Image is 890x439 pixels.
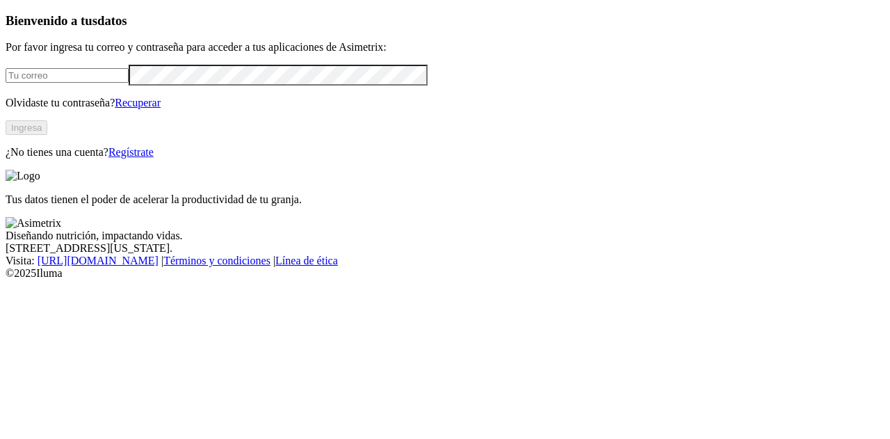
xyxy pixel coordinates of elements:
[163,255,270,266] a: Términos y condiciones
[6,120,47,135] button: Ingresa
[6,255,884,267] div: Visita : | |
[6,146,884,159] p: ¿No tienes una cuenta?
[6,193,884,206] p: Tus datos tienen el poder de acelerar la productividad de tu granja.
[97,13,127,28] span: datos
[6,170,40,182] img: Logo
[6,242,884,255] div: [STREET_ADDRESS][US_STATE].
[38,255,159,266] a: [URL][DOMAIN_NAME]
[108,146,154,158] a: Regístrate
[6,217,61,230] img: Asimetrix
[6,41,884,54] p: Por favor ingresa tu correo y contraseña para acceder a tus aplicaciones de Asimetrix:
[115,97,161,109] a: Recuperar
[6,68,129,83] input: Tu correo
[6,230,884,242] div: Diseñando nutrición, impactando vidas.
[6,267,884,280] div: © 2025 Iluma
[6,13,884,29] h3: Bienvenido a tus
[275,255,338,266] a: Línea de ética
[6,97,884,109] p: Olvidaste tu contraseña?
